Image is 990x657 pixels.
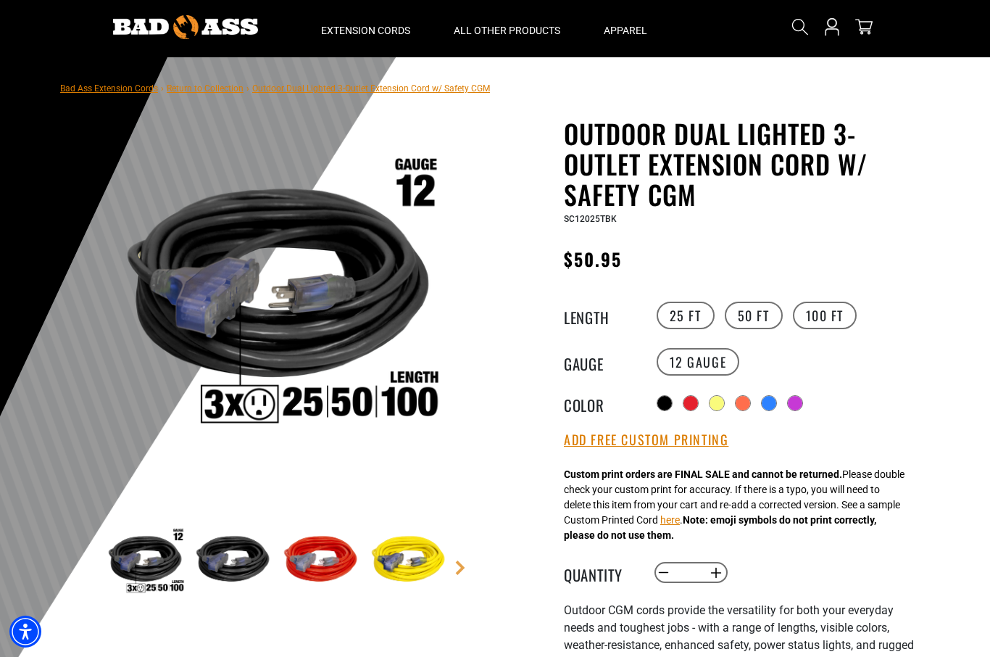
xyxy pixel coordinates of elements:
[564,468,842,480] strong: Custom print orders are FINAL SALE and cannot be returned.
[564,118,919,210] h1: Outdoor Dual Lighted 3-Outlet Extension Cord w/ Safety CGM
[789,15,812,38] summary: Search
[167,83,244,94] a: Return to Collection
[60,79,490,96] nav: breadcrumbs
[793,302,857,329] label: 100 FT
[321,24,410,37] span: Extension Cords
[161,83,164,94] span: ›
[366,520,450,604] img: neon yellow
[453,561,467,575] a: Next
[604,24,647,37] span: Apparel
[564,394,636,413] legend: Color
[660,513,680,528] button: here
[564,246,622,272] span: $50.95
[60,83,158,94] a: Bad Ass Extension Cords
[564,352,636,371] legend: Gauge
[657,348,740,376] label: 12 Gauge
[564,563,636,582] label: Quantity
[564,214,617,224] span: SC12025TBK
[113,15,258,39] img: Bad Ass Extension Cords
[564,514,876,541] strong: Note: emoji symbols do not print correctly, please do not use them.
[191,520,275,604] img: black
[564,432,728,448] button: Add Free Custom Printing
[9,616,41,648] div: Accessibility Menu
[252,83,490,94] span: Outdoor Dual Lighted 3-Outlet Extension Cord w/ Safety CGM
[246,83,249,94] span: ›
[564,306,636,325] legend: Length
[454,24,560,37] span: All Other Products
[725,302,783,329] label: 50 FT
[564,467,904,543] div: Please double check your custom print for accuracy. If there is a typo, you will need to delete t...
[657,302,715,329] label: 25 FT
[278,520,362,604] img: red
